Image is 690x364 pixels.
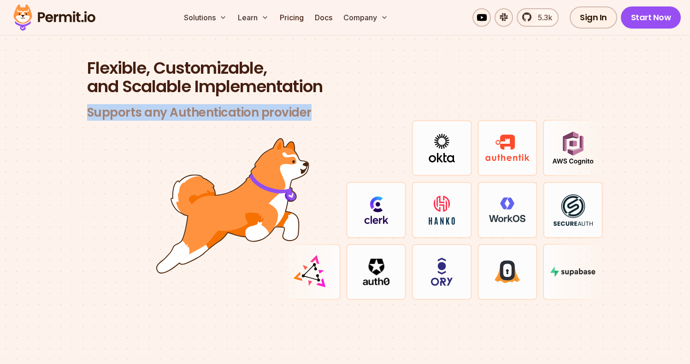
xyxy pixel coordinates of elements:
[340,8,392,27] button: Company
[87,105,603,120] h3: Supports any Authentication provider
[311,8,336,27] a: Docs
[180,8,230,27] button: Solutions
[9,2,100,33] img: Permit logo
[276,8,307,27] a: Pricing
[87,59,603,77] span: Flexible, Customizable,
[234,8,272,27] button: Learn
[621,6,681,29] a: Start Now
[532,12,552,23] span: 5.3k
[517,8,559,27] a: 5.3k
[87,59,603,96] h2: and Scalable Implementation
[570,6,617,29] a: Sign In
